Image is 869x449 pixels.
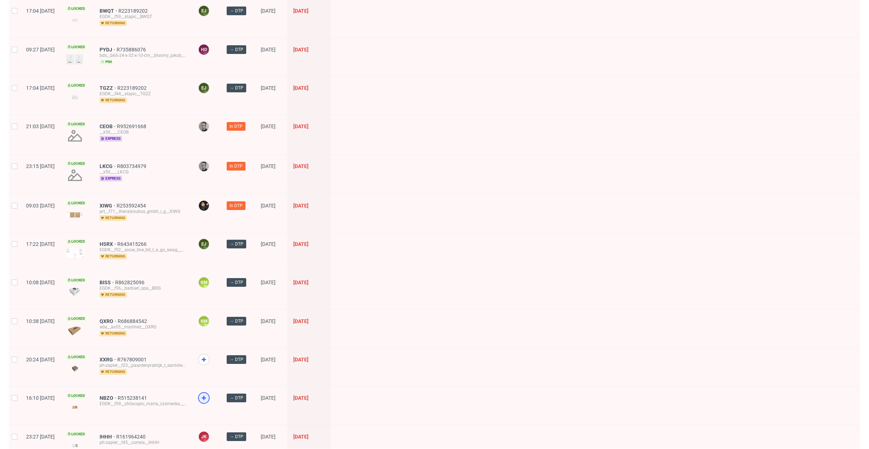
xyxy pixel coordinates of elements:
span: returning [100,369,127,375]
div: __x50____LKCG [100,169,186,175]
a: R862825096 [115,280,146,285]
img: version_two_editor_design [66,15,84,25]
a: NBZO [100,395,118,401]
img: no_design.png [66,127,84,144]
img: version_two_editor_design.png [66,212,84,218]
span: Locked [66,121,87,127]
a: R686884542 [118,318,148,324]
span: [DATE] [261,85,276,91]
span: → DTP [230,356,243,363]
span: returning [100,215,127,221]
img: version_two_editor_design [66,402,84,412]
span: Locked [66,83,87,88]
span: Locked [66,393,87,399]
span: QXRO [100,318,118,324]
span: returning [100,331,127,336]
span: returning [100,97,127,103]
span: → DTP [230,433,243,440]
img: version_two_editor_design.png [66,52,84,65]
span: express [100,136,122,142]
div: __x50____CEOB [100,129,186,135]
figcaption: EJ [199,83,209,93]
span: 20:24 [DATE] [26,357,55,362]
img: version_two_editor_data [66,326,84,335]
a: BWQT [100,8,118,14]
span: 23:27 [DATE] [26,434,55,440]
span: 10:08 [DATE] [26,280,55,285]
span: R643415266 [117,241,148,247]
a: IHHH [100,434,116,440]
div: EGDK__f52__snow_line_ltd_t_a_go_swag__HSRX [100,247,186,253]
a: LKCG [100,163,117,169]
span: Locked [66,239,87,244]
span: [DATE] [261,280,276,285]
img: Dominik Grosicki [199,201,209,211]
span: [DATE] [293,8,308,14]
a: TGZZ [100,85,117,91]
a: R952691668 [117,123,148,129]
span: Locked [66,316,87,322]
a: PYDJ [100,47,117,53]
span: express [100,176,122,181]
img: data [66,287,84,297]
span: 17:04 [DATE] [26,85,55,91]
figcaption: KM [199,316,209,326]
img: Krystian Gaza [199,161,209,171]
span: [DATE] [261,47,276,53]
span: Locked [66,6,87,12]
span: [DATE] [261,163,276,169]
span: R223189202 [117,85,148,91]
span: 10:38 [DATE] [26,318,55,324]
span: [DATE] [261,357,276,362]
span: [DATE] [293,357,308,362]
img: version_two_editor_design.png [66,249,84,258]
span: → DTP [230,395,243,401]
span: In DTP [230,202,243,209]
a: BISS [100,280,115,285]
span: 17:04 [DATE] [26,8,55,14]
a: R161964240 [116,434,147,440]
span: [DATE] [261,434,276,440]
span: HSRX [100,241,117,247]
span: 09:27 [DATE] [26,47,55,53]
figcaption: HD [199,45,209,55]
span: R515238141 [118,395,148,401]
span: [DATE] [293,241,308,247]
span: 17:22 [DATE] [26,241,55,247]
span: [DATE] [261,123,276,129]
span: [DATE] [293,434,308,440]
span: Locked [66,200,87,206]
a: XXRG [100,357,117,362]
span: [DATE] [261,8,276,14]
a: R767809001 [117,357,148,362]
div: EGDK__f56__barbieri_spa__BISS [100,285,186,291]
a: R223189202 [118,8,149,14]
a: R803734979 [117,163,148,169]
span: [DATE] [293,123,308,129]
span: returning [100,292,127,298]
span: Locked [66,354,87,360]
span: 23:15 [DATE] [26,163,55,169]
span: [DATE] [293,280,308,285]
span: [DATE] [261,395,276,401]
div: EGDK__f59__stapic__BWQT [100,14,186,20]
a: R253592454 [117,203,147,209]
span: R735886076 [117,47,147,53]
span: [DATE] [293,85,308,91]
span: [DATE] [293,203,308,209]
span: [DATE] [293,47,308,53]
div: EGDK__f59__chilacapic_marta_czarnecka__NBZO [100,401,186,407]
span: → DTP [230,318,243,324]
